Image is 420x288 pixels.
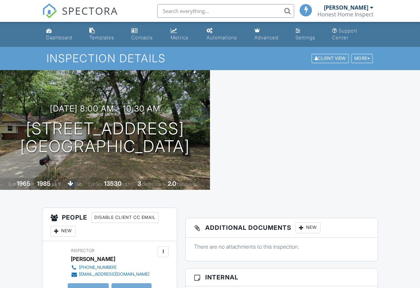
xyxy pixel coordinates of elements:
img: The Best Home Inspection Software - Spectora [42,3,57,18]
div: Metrics [171,35,188,40]
a: Advanced [252,25,287,44]
div: [PHONE_NUMBER] [79,265,116,270]
div: Disable Client CC Email [91,212,159,223]
div: 1985 [37,180,51,187]
span: bathrooms [177,182,197,187]
div: [PERSON_NAME] [71,254,115,264]
span: bedrooms [142,182,161,187]
input: Search everything... [157,4,294,18]
span: Built [8,182,16,187]
div: 2.0 [168,180,176,187]
span: Lot Size [89,182,103,187]
div: New [51,226,76,237]
h3: [DATE] 8:00 am - 10:30 am [50,104,160,113]
a: [EMAIL_ADDRESS][DOMAIN_NAME] [71,271,149,278]
h1: [STREET_ADDRESS] [GEOGRAPHIC_DATA] [20,120,190,156]
div: Support Center [332,28,357,40]
a: Metrics [168,25,198,44]
p: There are no attachments to this inspection. [194,243,369,250]
span: sq. ft. [52,182,61,187]
div: [EMAIL_ADDRESS][DOMAIN_NAME] [79,272,149,277]
div: Templates [89,35,114,40]
a: Dashboard [43,25,81,44]
div: 3 [137,180,141,187]
div: Contacts [131,35,153,40]
div: Advanced [254,35,278,40]
div: Honest Home Inspect [317,11,373,18]
a: Templates [87,25,123,44]
span: sq.ft. [122,182,131,187]
div: Settings [296,35,315,40]
div: More [351,54,373,63]
a: Automations (Basic) [204,25,246,44]
a: Contacts [129,25,162,44]
h3: Additional Documents [186,218,378,238]
a: [PHONE_NUMBER] [71,264,149,271]
span: SPECTORA [62,3,118,18]
a: Support Center [329,25,377,44]
a: SPECTORA [42,9,118,24]
div: Dashboard [46,35,72,40]
h3: People [42,208,177,241]
div: 13530 [104,180,121,187]
div: Automations [207,35,237,40]
span: Inspector [71,248,94,253]
h1: Inspection Details [47,52,374,64]
a: Client View [311,55,351,61]
div: New [296,222,320,233]
a: Settings [293,25,324,44]
div: 1965 [17,180,30,187]
h3: Internal [186,269,378,286]
span: Slab [75,182,82,187]
div: [PERSON_NAME] [324,4,368,11]
div: Client View [312,54,349,63]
